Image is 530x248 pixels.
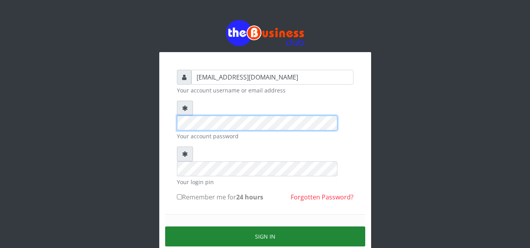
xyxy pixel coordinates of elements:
button: Sign in [165,226,365,246]
a: Forgotten Password? [291,193,353,201]
small: Your account username or email address [177,86,353,94]
input: Remember me for24 hours [177,194,182,199]
small: Your account password [177,132,353,140]
label: Remember me for [177,192,263,202]
b: 24 hours [236,193,263,201]
small: Your login pin [177,178,353,186]
input: Username or email address [191,70,353,85]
